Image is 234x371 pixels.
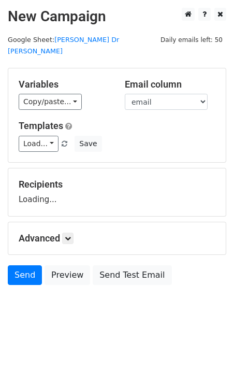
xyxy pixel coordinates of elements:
span: Daily emails left: 50 [157,34,226,46]
small: Google Sheet: [8,36,119,55]
a: Copy/paste... [19,94,82,110]
a: [PERSON_NAME] Dr [PERSON_NAME] [8,36,119,55]
h5: Variables [19,79,109,90]
a: Send [8,265,42,285]
a: Preview [45,265,90,285]
button: Save [75,136,101,152]
a: Send Test Email [93,265,171,285]
a: Daily emails left: 50 [157,36,226,44]
a: Load... [19,136,58,152]
h5: Email column [125,79,215,90]
a: Templates [19,120,63,131]
h2: New Campaign [8,8,226,25]
h5: Advanced [19,233,215,244]
div: Loading... [19,179,215,206]
h5: Recipients [19,179,215,190]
